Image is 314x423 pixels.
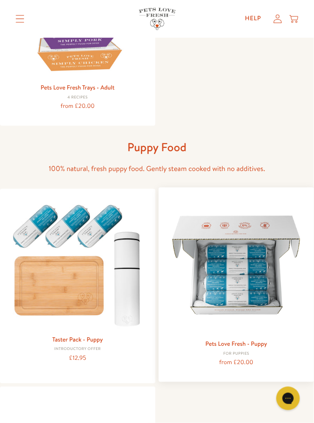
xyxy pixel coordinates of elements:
[40,83,114,92] a: Pets Love Fresh Trays - Adult
[7,95,148,100] div: 4 Recipes
[206,340,267,348] a: Pets Love Fresh - Puppy
[166,358,307,368] div: from £20.00
[52,335,103,344] a: Taster Pack - Puppy
[8,8,32,30] summary: Translation missing: en.sections.header.menu
[272,383,305,414] iframe: Gorgias live chat messenger
[16,140,298,155] h1: Puppy Food
[7,196,148,332] img: Taster Pack - Puppy
[7,101,148,112] div: from £20.00
[7,353,148,364] div: £12.95
[166,351,307,356] div: For puppies
[166,195,307,336] img: Pets Love Fresh - Puppy
[238,10,268,27] a: Help
[139,8,176,30] img: Pets Love Fresh
[7,347,148,351] div: Introductory Offer
[49,163,266,173] span: 100% natural, fresh puppy food. Gently steam cooked with no additives.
